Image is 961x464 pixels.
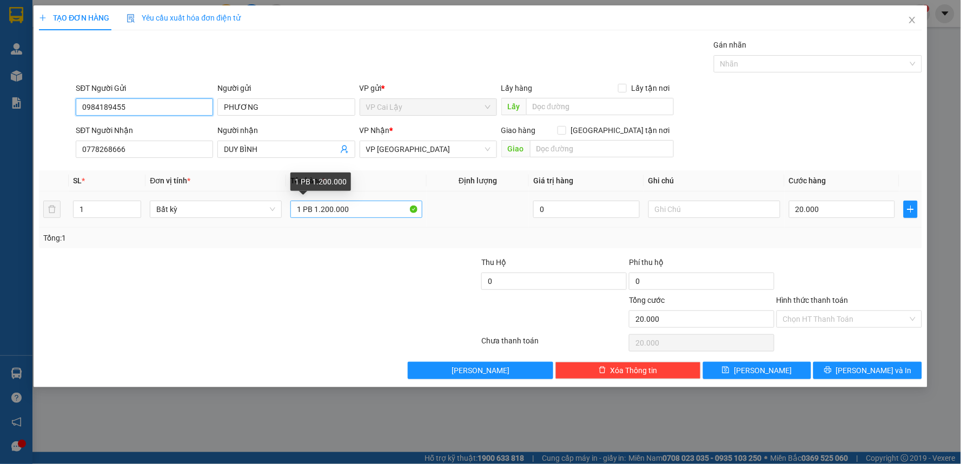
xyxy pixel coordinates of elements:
div: Người nhận [217,124,355,136]
div: Tổng: 1 [43,232,371,244]
span: Lấy hàng [501,84,533,92]
input: VD: Bàn, Ghế [290,201,422,218]
button: Close [897,5,927,36]
label: Gán nhãn [714,41,747,49]
span: Giao hàng [501,126,536,135]
input: Ghi Chú [648,201,780,218]
span: [GEOGRAPHIC_DATA] tận nơi [566,124,674,136]
span: plus [39,14,47,22]
span: VP Sài Gòn [366,141,491,157]
input: Dọc đường [530,140,674,157]
span: VP Nhận [360,126,390,135]
span: delete [599,366,606,375]
span: Xóa Thông tin [611,364,658,376]
span: Yêu cầu xuất hóa đơn điện tử [127,14,241,22]
span: save [722,366,730,375]
div: 20.000 [8,70,87,83]
span: SL [73,176,82,185]
span: Lấy [501,98,526,115]
span: Giá trị hàng [533,176,573,185]
div: VP [GEOGRAPHIC_DATA] [92,9,202,35]
input: 0 [533,201,640,218]
span: Nhận: [92,10,118,22]
button: deleteXóa Thông tin [555,362,701,379]
button: [PERSON_NAME] [408,362,553,379]
span: user-add [340,145,349,154]
button: printer[PERSON_NAME] và In [813,362,922,379]
div: 0964040040 [92,48,202,63]
span: Giao [501,140,530,157]
div: VP Cai Lậy [9,9,85,22]
div: 0942171678 [9,22,85,37]
th: Ghi chú [644,170,785,191]
img: icon [127,14,135,23]
span: Tổng cước [629,296,665,304]
span: Gửi: [9,10,26,22]
span: [PERSON_NAME] và In [836,364,912,376]
div: Chưa thanh toán [480,335,628,354]
span: Cước hàng [789,176,826,185]
span: TẠO ĐƠN HÀNG [39,14,109,22]
button: plus [904,201,917,218]
span: VP Cai Lậy [366,99,491,115]
div: Phí thu hộ [629,256,774,273]
span: Định lượng [459,176,497,185]
input: Dọc đường [526,98,674,115]
div: VP gửi [360,82,497,94]
span: close [908,16,917,24]
div: SĐT Người Gửi [76,82,213,94]
div: 1 PB 1.200.000 [290,173,351,191]
span: [PERSON_NAME] [734,364,792,376]
span: Thu Hộ [481,258,506,267]
button: delete [43,201,61,218]
div: Người gửi [217,82,355,94]
span: plus [904,205,917,214]
span: Đơn vị tính [150,176,190,185]
span: Lấy tận nơi [627,82,674,94]
span: [PERSON_NAME] [452,364,509,376]
label: Hình thức thanh toán [777,296,849,304]
span: Bất kỳ [156,201,275,217]
button: save[PERSON_NAME] [703,362,812,379]
span: Rồi : [8,71,26,82]
span: printer [824,366,832,375]
div: NHI [92,35,202,48]
div: SĐT Người Nhận [76,124,213,136]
